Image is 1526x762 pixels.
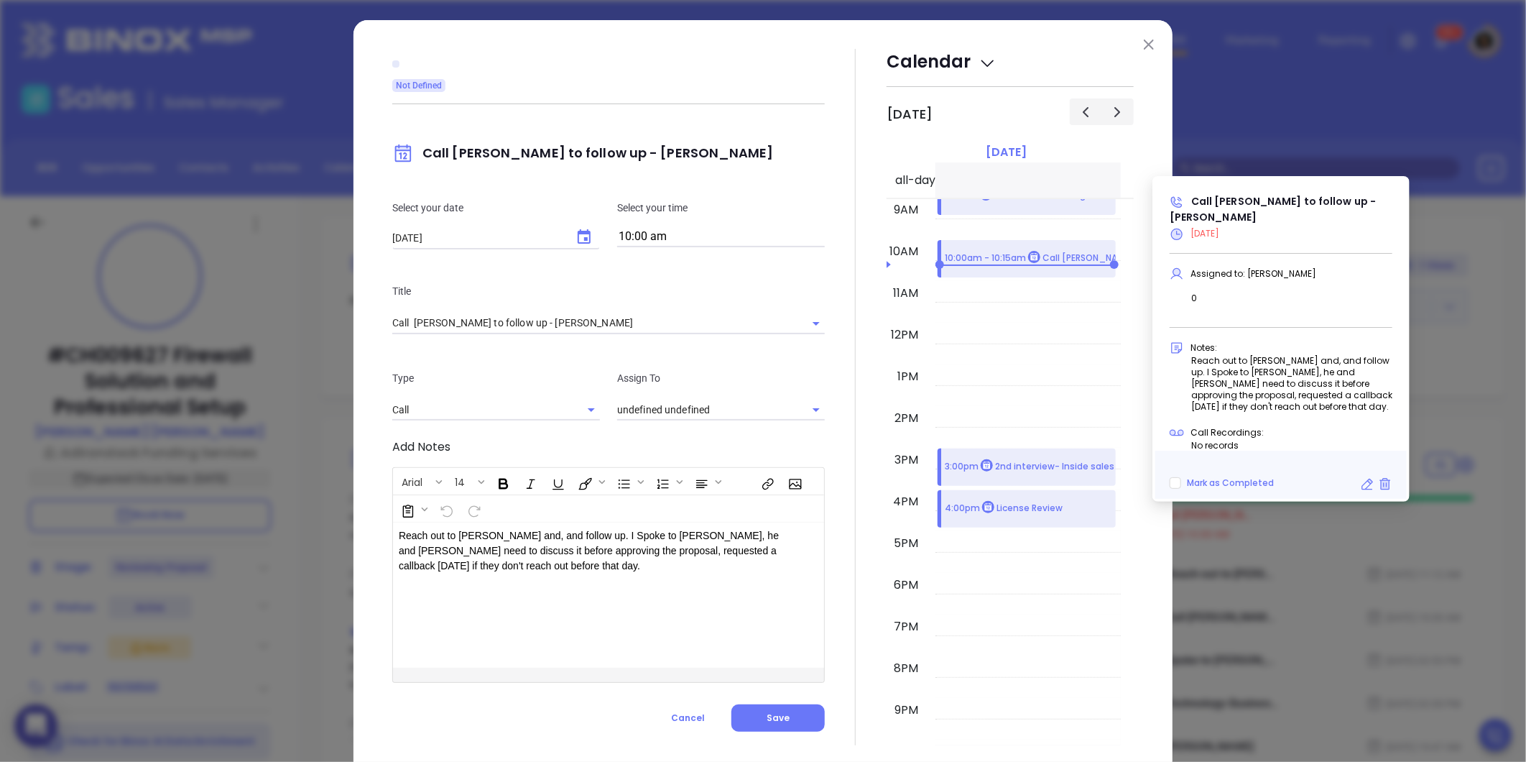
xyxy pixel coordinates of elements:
[945,501,1063,516] p: 4:00pm License Review
[570,223,598,252] button: Choose date, selected date is Sep 12, 2025
[448,469,476,494] button: 14
[581,400,601,420] button: Open
[1190,227,1219,239] span: [DATE]
[892,410,921,427] div: 2pm
[891,660,921,677] div: 8pm
[610,469,647,494] span: Insert Unordered List
[887,106,933,122] h2: [DATE]
[1191,440,1392,451] p: No records
[888,326,921,344] div: 12pm
[396,78,442,93] span: Not Defined
[754,469,780,494] span: Insert link
[394,475,430,485] span: Arial
[887,50,996,73] span: Calendar
[891,201,921,219] div: 9am
[891,618,921,635] div: 7pm
[806,400,826,420] button: Open
[983,142,1030,162] a: [DATE]
[392,370,600,386] p: Type
[394,469,445,494] span: Font family
[392,231,564,245] input: MM/DD/YYYY
[1191,355,1392,413] p: Reach out to [PERSON_NAME] and, and follow up. I Spoke to [PERSON_NAME], he and [PERSON_NAME] nee...
[891,577,921,594] div: 6pm
[781,469,807,494] span: Insert Image
[399,528,788,574] p: Reach out to [PERSON_NAME] and, and follow up. I Spoke to [PERSON_NAME], he and [PERSON_NAME] nee...
[892,172,935,189] span: all-day
[392,144,774,162] span: Call [PERSON_NAME] to follow up - [PERSON_NAME]
[892,451,921,469] div: 3pm
[517,469,542,494] span: Italic
[887,743,921,761] div: 10pm
[1190,341,1217,354] span: Notes:
[671,712,705,724] span: Cancel
[1191,293,1392,304] p: 0
[806,313,826,334] button: Open
[460,497,486,521] span: Redo
[1170,194,1376,224] span: Call [PERSON_NAME] to follow up - [PERSON_NAME]
[887,243,921,260] div: 10am
[571,469,609,494] span: Fill color or set the text color
[544,469,570,494] span: Underline
[392,283,825,299] p: Title
[489,469,515,494] span: Bold
[394,497,431,521] span: Surveys
[890,285,921,302] div: 11am
[891,535,921,552] div: 5pm
[433,497,458,521] span: Undo
[894,368,921,385] div: 1pm
[617,200,825,216] p: Select your time
[447,469,488,494] span: Font size
[1070,98,1102,125] button: Previous day
[1101,98,1134,125] button: Next day
[945,459,1188,474] p: 3:00pm 2nd interview- Inside sales [PERSON_NAME]
[688,469,725,494] span: Align
[945,251,1268,266] p: 10:00am - 10:15am Call [PERSON_NAME] to follow up - [PERSON_NAME]
[617,370,825,386] p: Assign To
[1190,267,1316,280] span: Assigned to: [PERSON_NAME]
[1144,40,1154,50] img: close modal
[767,712,790,724] span: Save
[649,469,686,494] span: Insert Ordered List
[644,704,731,732] button: Cancel
[1187,477,1274,489] span: Mark as Completed
[392,200,600,216] p: Select your date
[392,439,825,456] p: Add Notes
[1190,426,1264,439] span: Call Recordings:
[394,469,433,494] button: Arial
[890,493,921,510] div: 4pm
[892,702,921,719] div: 9pm
[731,704,825,732] button: Save
[448,475,472,485] span: 14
